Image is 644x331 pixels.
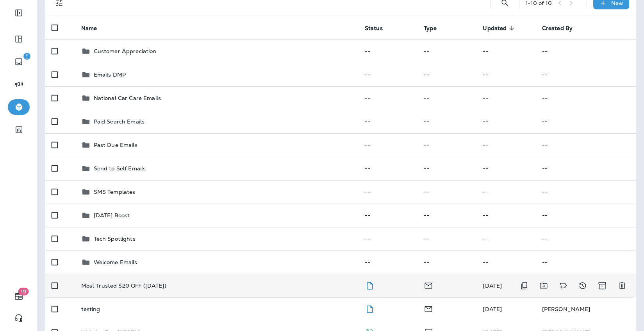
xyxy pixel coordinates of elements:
[94,236,136,242] p: Tech Spotlights
[575,278,590,293] button: View Changelog
[536,204,636,227] td: --
[476,133,535,157] td: --
[516,278,532,293] button: Duplicate
[476,250,535,274] td: --
[359,63,417,86] td: --
[476,180,535,204] td: --
[536,250,636,274] td: --
[81,306,100,312] p: testing
[424,305,433,312] span: Email
[536,227,636,250] td: --
[359,110,417,133] td: --
[536,278,551,293] button: Move to folder
[483,306,502,313] span: Frank Carreno
[483,25,507,32] span: Updated
[8,5,30,21] button: Expand Sidebar
[417,204,476,227] td: --
[81,25,107,32] span: Name
[94,189,136,195] p: SMS Templates
[81,25,97,32] span: Name
[417,157,476,180] td: --
[359,227,417,250] td: --
[81,283,166,289] p: Most Trusted $20 OFF ([DATE])
[94,95,161,101] p: National Car Care Emails
[483,25,517,32] span: Updated
[359,180,417,204] td: --
[359,250,417,274] td: --
[359,204,417,227] td: --
[536,110,636,133] td: --
[365,305,375,312] span: Draft
[424,25,447,32] span: Type
[359,39,417,63] td: --
[614,278,630,293] button: Delete
[417,250,476,274] td: --
[365,25,383,32] span: Status
[94,142,137,148] p: Past Due Emails
[417,39,476,63] td: --
[536,133,636,157] td: --
[536,180,636,204] td: --
[417,180,476,204] td: --
[417,227,476,250] td: --
[476,110,535,133] td: --
[542,25,583,32] span: Created By
[94,165,146,172] p: Send to Self Emails
[476,204,535,227] td: --
[536,39,636,63] td: --
[555,278,571,293] button: Add tags
[365,281,375,288] span: Draft
[483,282,502,289] span: Julia Hauswirth
[424,25,437,32] span: Type
[94,212,130,218] p: [DATE] Boost
[359,157,417,180] td: --
[476,63,535,86] td: --
[417,110,476,133] td: --
[476,227,535,250] td: --
[476,157,535,180] td: --
[365,25,393,32] span: Status
[536,297,636,321] td: [PERSON_NAME]
[94,48,157,54] p: Customer Appreciation
[542,25,573,32] span: Created By
[424,281,433,288] span: Email
[536,157,636,180] td: --
[536,63,636,86] td: --
[417,133,476,157] td: --
[536,86,636,110] td: --
[359,133,417,157] td: --
[8,288,30,304] button: 19
[359,86,417,110] td: --
[18,288,29,295] span: 19
[94,118,145,125] p: Paid Search Emails
[94,72,126,78] p: Emails DMP
[417,63,476,86] td: --
[417,86,476,110] td: --
[476,39,535,63] td: --
[476,86,535,110] td: --
[94,259,137,265] p: Welcome Emails
[594,278,610,293] button: Archive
